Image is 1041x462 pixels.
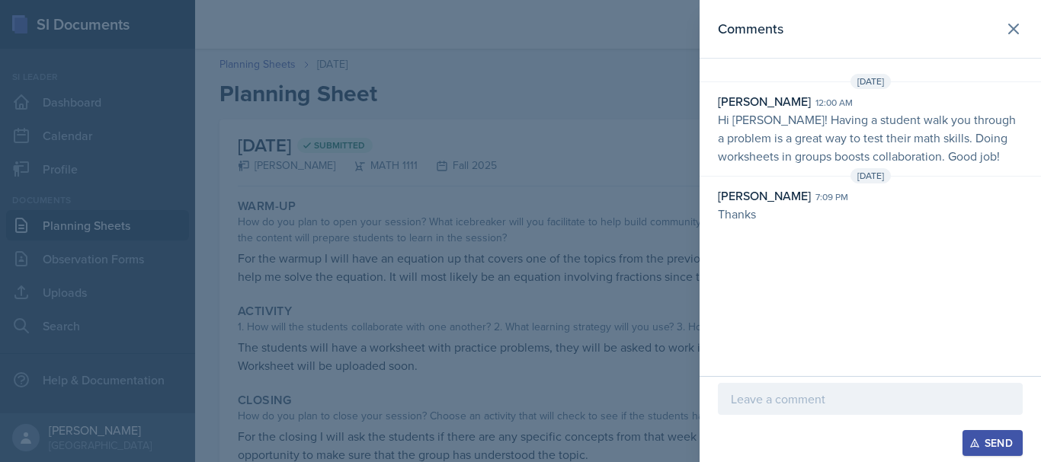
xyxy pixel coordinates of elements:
[850,168,891,183] span: [DATE]
[718,205,1023,223] p: Thanks
[963,430,1023,456] button: Send
[718,110,1023,165] p: Hi [PERSON_NAME]! Having a student walk you through a problem is a great way to test their math s...
[718,186,811,205] div: [PERSON_NAME]
[815,96,853,110] div: 12:00 am
[718,18,783,40] h2: Comments
[815,190,848,204] div: 7:09 pm
[972,437,1013,449] div: Send
[718,92,811,110] div: [PERSON_NAME]
[850,74,891,89] span: [DATE]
